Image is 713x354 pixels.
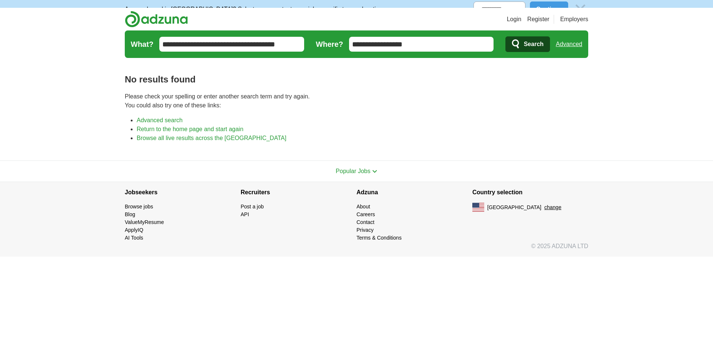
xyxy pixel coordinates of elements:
[472,182,588,203] h4: Country selection
[131,39,153,50] label: What?
[125,227,143,233] a: ApplyIQ
[137,135,286,141] a: Browse all live results across the [GEOGRAPHIC_DATA]
[527,15,550,24] a: Register
[556,37,582,52] a: Advanced
[241,211,249,217] a: API
[573,1,588,17] img: icon_close_no_bg.svg
[356,211,375,217] a: Careers
[137,117,183,123] a: Advanced search
[125,5,384,14] p: Are you based in [GEOGRAPHIC_DATA]? Select your country to see jobs specific to your location.
[119,242,594,257] div: © 2025 ADZUNA LTD
[125,219,164,225] a: ValueMyResume
[356,227,374,233] a: Privacy
[356,219,374,225] a: Contact
[125,73,588,86] h1: No results found
[524,37,543,52] span: Search
[316,39,343,50] label: Where?
[241,204,264,210] a: Post a job
[507,15,521,24] a: Login
[125,11,188,27] img: Adzuna logo
[137,126,243,132] a: Return to the home page and start again
[125,92,588,110] p: Please check your spelling or enter another search term and try again. You could also try one of ...
[336,168,370,174] span: Popular Jobs
[372,170,377,173] img: toggle icon
[125,235,143,241] a: AI Tools
[505,36,550,52] button: Search
[544,204,561,211] button: change
[356,235,401,241] a: Terms & Conditions
[472,203,484,212] img: US flag
[487,204,541,211] span: [GEOGRAPHIC_DATA]
[356,204,370,210] a: About
[125,204,153,210] a: Browse jobs
[530,1,568,17] button: Continue
[125,211,135,217] a: Blog
[560,15,588,24] a: Employers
